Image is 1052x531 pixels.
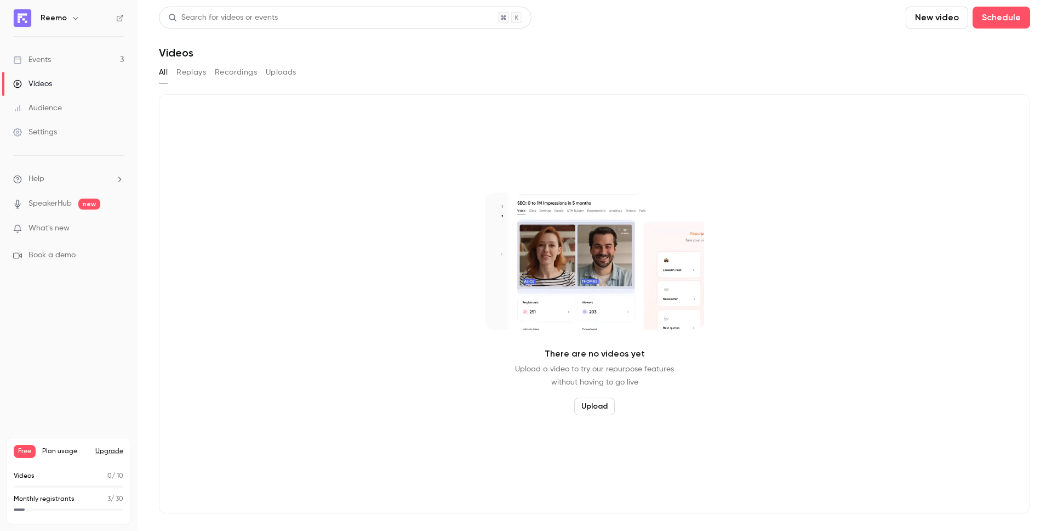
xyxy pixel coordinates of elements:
[107,471,123,481] p: / 10
[13,54,51,65] div: Events
[28,250,76,261] span: Book a demo
[13,127,57,138] div: Settings
[159,64,168,81] button: All
[28,173,44,185] span: Help
[41,13,67,24] h6: Reemo
[168,12,278,24] div: Search for videos or events
[14,445,36,458] span: Free
[14,9,31,27] img: Reemo
[176,64,206,81] button: Replays
[515,363,674,389] p: Upload a video to try our repurpose features without having to go live
[14,494,75,504] p: Monthly registrants
[266,64,296,81] button: Uploads
[78,199,100,210] span: new
[973,7,1030,29] button: Schedule
[545,347,645,360] p: There are no videos yet
[574,398,615,415] button: Upload
[14,471,35,481] p: Videos
[107,494,123,504] p: / 30
[159,46,193,59] h1: Videos
[159,7,1030,524] section: Videos
[13,103,62,114] div: Audience
[28,223,70,234] span: What's new
[13,78,52,89] div: Videos
[906,7,968,29] button: New video
[107,496,111,502] span: 3
[215,64,257,81] button: Recordings
[111,224,124,234] iframe: Noticeable Trigger
[42,447,89,456] span: Plan usage
[13,173,124,185] li: help-dropdown-opener
[95,447,123,456] button: Upgrade
[107,473,112,479] span: 0
[28,198,72,210] a: SpeakerHub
